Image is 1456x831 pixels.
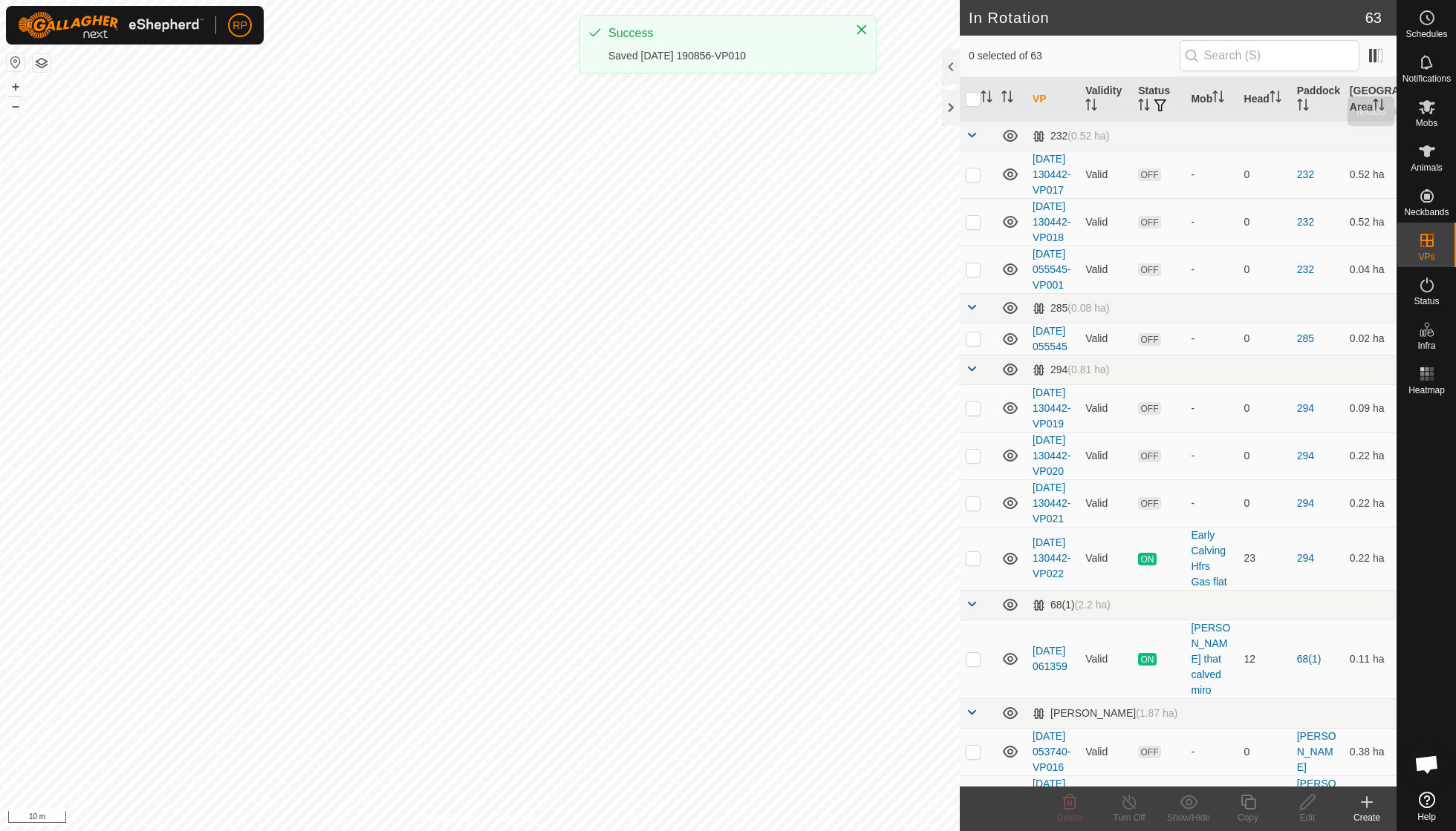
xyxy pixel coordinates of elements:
td: 0.22 ha [1344,527,1397,590]
div: Turn Off [1099,811,1159,824]
span: (2.2 ha) [1075,599,1111,611]
div: Success [608,24,840,42]
span: OFF [1138,497,1160,510]
span: (1.87 ha) [1136,707,1177,719]
a: Help [1397,786,1456,827]
span: Neckbands [1404,208,1449,217]
td: Valid [1079,151,1132,198]
a: 294 [1297,450,1314,462]
span: Heatmap [1408,386,1445,395]
button: – [7,97,25,115]
span: Animals [1411,163,1443,172]
p-sorticon: Activate to sort [1212,93,1224,105]
td: 23 [1238,527,1291,590]
span: ON [1138,653,1156,666]
td: 0 [1238,728,1291,775]
a: [DATE] 053740-VP016 [1033,730,1070,773]
div: 232 [1033,130,1109,142]
a: 232 [1297,168,1314,180]
button: Reset Map [7,53,25,71]
span: Infra [1417,341,1435,350]
input: Search (S) [1180,40,1359,71]
td: Valid [1079,246,1132,293]
a: 294 [1297,552,1314,564]
th: Paddock [1291,77,1344,122]
a: [PERSON_NAME] [1297,778,1336,821]
th: Validity [1079,77,1132,122]
span: Schedules [1405,30,1447,39]
a: [DATE] 055545-VP001 [1033,248,1070,291]
td: 0 [1238,432,1291,479]
span: RP [233,18,247,33]
span: 63 [1365,7,1382,29]
button: + [7,78,25,96]
p-sorticon: Activate to sort [1297,101,1309,113]
span: Delete [1057,812,1083,823]
th: [GEOGRAPHIC_DATA] Area [1344,77,1397,122]
div: - [1191,448,1232,464]
a: [DATE] 130442-VP020 [1033,434,1070,477]
a: 232 [1297,263,1314,275]
div: - [1191,331,1232,346]
a: [DATE] 130442-VP018 [1033,200,1070,243]
td: 0.09 ha [1344,384,1397,432]
td: Valid [1079,432,1132,479]
td: 12 [1238,620,1291,698]
td: 0.33 ha [1344,775,1397,823]
button: Map Layers [33,54,51,72]
span: Mobs [1416,119,1437,128]
td: 0 [1238,775,1291,823]
h2: In Rotation [969,9,1365,27]
p-sorticon: Activate to sort [1138,101,1150,113]
a: [DATE] 130442-VP017 [1033,153,1070,196]
p-sorticon: Activate to sort [981,93,992,105]
a: 285 [1297,332,1314,344]
span: Status [1414,297,1439,306]
div: Saved [DATE] 190856-VP010 [608,48,840,64]
a: Contact Us [495,812,539,825]
a: [DATE] 130442-VP019 [1033,387,1070,430]
a: [DATE] 061359 [1033,645,1067,672]
td: Valid [1079,620,1132,698]
span: OFF [1138,263,1160,276]
td: Valid [1079,479,1132,527]
div: Open chat [1405,742,1449,786]
div: 294 [1033,364,1109,376]
p-sorticon: Activate to sort [1373,101,1385,113]
span: (0.08 ha) [1067,302,1109,314]
div: - [1191,167,1232,183]
td: 0 [1238,479,1291,527]
th: Head [1238,77,1291,122]
a: [DATE] 055545 [1033,325,1067,352]
div: Copy [1218,811,1278,824]
th: VP [1027,77,1079,122]
span: OFF [1138,168,1160,181]
span: (0.52 ha) [1067,130,1109,142]
a: [DATE] 130442-VP022 [1033,536,1070,579]
div: - [1191,214,1232,230]
p-sorticon: Activate to sort [1001,93,1013,105]
a: 68(1) [1297,653,1322,665]
button: Close [851,19,872,40]
span: OFF [1138,450,1160,462]
a: 294 [1297,402,1314,414]
td: 0.02 ha [1344,323,1397,355]
span: ON [1138,553,1156,565]
span: OFF [1138,746,1160,758]
td: Valid [1079,323,1132,355]
td: 0 [1238,151,1291,198]
div: - [1191,262,1232,277]
div: - [1191,744,1232,760]
td: Valid [1079,527,1132,590]
span: VPs [1418,252,1434,261]
a: [DATE] 053740-VP017 [1033,778,1070,821]
td: 0.38 ha [1344,728,1397,775]
td: Valid [1079,728,1132,775]
div: [PERSON_NAME] that calved miro [1191,620,1232,698]
td: 0 [1238,384,1291,432]
span: (0.81 ha) [1067,364,1109,375]
div: [PERSON_NAME] [1033,707,1177,720]
div: Edit [1278,811,1337,824]
div: - [1191,496,1232,511]
div: Create [1337,811,1397,824]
